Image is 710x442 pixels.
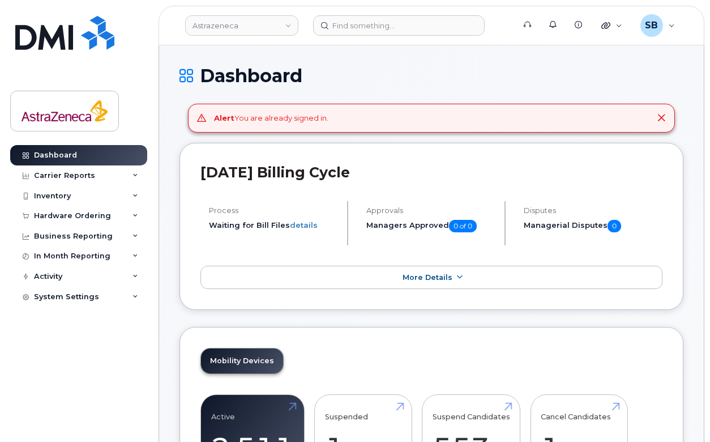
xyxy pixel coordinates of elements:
[179,66,683,86] h1: Dashboard
[209,206,337,215] h4: Process
[200,164,662,181] h2: [DATE] Billing Cycle
[403,273,452,282] span: More Details
[290,220,318,229] a: details
[214,113,328,124] div: You are already signed in.
[524,220,662,232] h5: Managerial Disputes
[366,220,495,232] h5: Managers Approved
[449,220,477,232] span: 0 of 0
[201,348,283,373] a: Mobility Devices
[209,220,337,231] li: Waiting for Bill Files
[524,206,662,215] h4: Disputes
[214,113,234,122] strong: Alert
[366,206,495,215] h4: Approvals
[608,220,621,232] span: 0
